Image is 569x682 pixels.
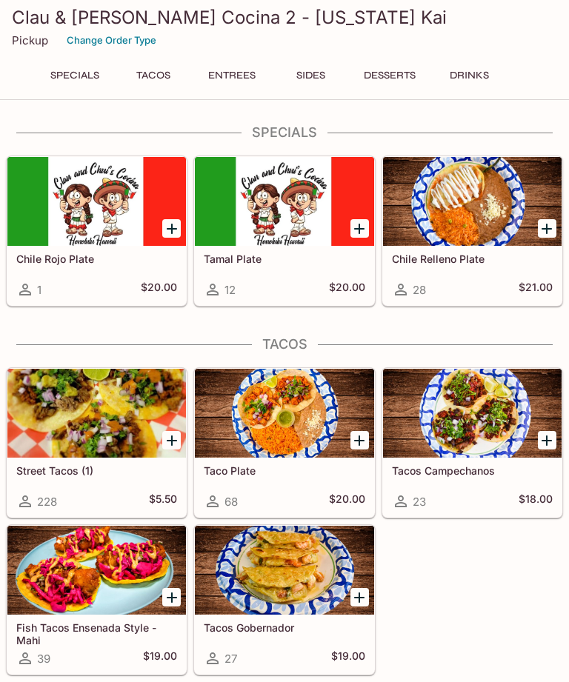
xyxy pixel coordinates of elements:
a: Chile Rojo Plate1$20.00 [7,156,187,306]
a: Fish Tacos Ensenada Style - Mahi39$19.00 [7,525,187,675]
button: Change Order Type [60,29,163,52]
a: Taco Plate68$20.00 [194,368,374,518]
button: Tacos [120,65,187,86]
h5: Tamal Plate [204,253,365,265]
span: 12 [224,283,236,297]
a: Tamal Plate12$20.00 [194,156,374,306]
div: Street Tacos (1) [7,369,186,458]
h5: Tacos Gobernador [204,621,365,634]
div: Fish Tacos Ensenada Style - Mahi [7,526,186,615]
h5: $19.00 [331,649,365,667]
span: 27 [224,652,237,666]
span: 28 [413,283,426,297]
h5: $20.00 [329,281,365,298]
button: Add Street Tacos (1) [162,431,181,449]
h5: $5.50 [149,492,177,510]
span: 228 [37,495,57,509]
a: Tacos Campechanos23$18.00 [382,368,562,518]
button: Add Chile Rojo Plate [162,219,181,238]
span: 1 [37,283,41,297]
h5: $21.00 [519,281,553,298]
h4: Specials [6,124,563,141]
h5: $18.00 [519,492,553,510]
h5: Street Tacos (1) [16,464,177,477]
a: Chile Relleno Plate28$21.00 [382,156,562,306]
button: Sides [277,65,344,86]
button: Add Fish Tacos Ensenada Style - Mahi [162,588,181,606]
div: Tacos Campechanos [383,369,562,458]
div: Tacos Gobernador [195,526,373,615]
button: Add Tamal Plate [350,219,369,238]
h5: $19.00 [143,649,177,667]
h5: $20.00 [329,492,365,510]
a: Street Tacos (1)228$5.50 [7,368,187,518]
button: Desserts [356,65,424,86]
h5: Chile Relleno Plate [392,253,553,265]
div: Chile Relleno Plate [383,157,562,246]
h5: Fish Tacos Ensenada Style - Mahi [16,621,177,646]
span: 39 [37,652,50,666]
h5: Taco Plate [204,464,365,477]
div: Taco Plate [195,369,373,458]
h5: $20.00 [141,281,177,298]
button: Add Tacos Campechanos [538,431,556,449]
button: Add Chile Relleno Plate [538,219,556,238]
div: Chile Rojo Plate [7,157,186,246]
button: Add Taco Plate [350,431,369,449]
span: 23 [413,495,426,509]
h4: Tacos [6,336,563,352]
button: Entrees [199,65,265,86]
a: Tacos Gobernador27$19.00 [194,525,374,675]
p: Pickup [12,33,48,47]
button: Specials [41,65,108,86]
button: Drinks [436,65,502,86]
h5: Tacos Campechanos [392,464,553,477]
button: Add Tacos Gobernador [350,588,369,606]
h5: Chile Rojo Plate [16,253,177,265]
span: 68 [224,495,238,509]
div: Tamal Plate [195,157,373,246]
h3: Clau & [PERSON_NAME] Cocina 2 - [US_STATE] Kai [12,6,557,29]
